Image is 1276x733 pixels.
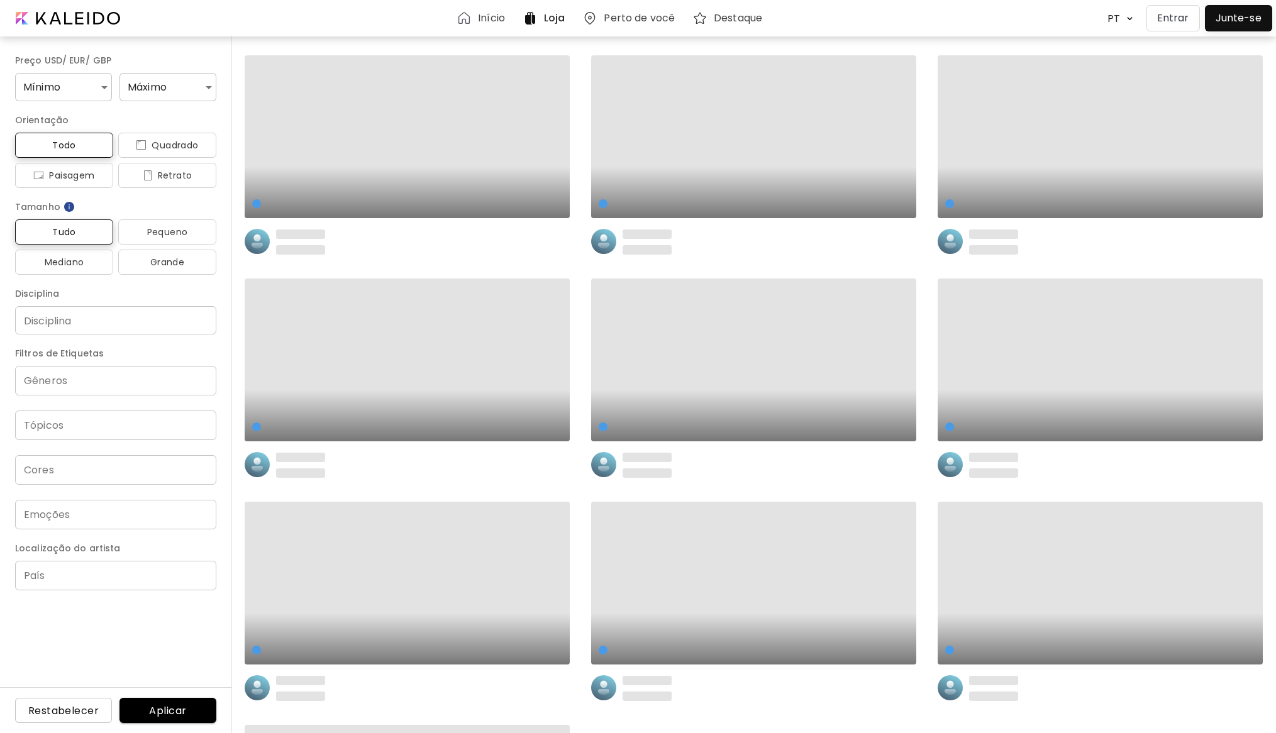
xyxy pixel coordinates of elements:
a: Destaque [692,11,767,26]
div: Mínimo [15,73,112,101]
span: Paisagem [25,168,103,183]
h6: Início [478,13,505,23]
span: Tudo [25,224,103,240]
span: Mediano [25,255,103,270]
button: Entrar [1146,5,1200,31]
h6: Loja [544,13,565,23]
img: arrow down [1123,13,1136,25]
h6: Tamanho [15,199,216,214]
button: Mediano [15,250,113,275]
button: Todo [15,133,113,158]
button: iconQuadrado [118,133,216,158]
button: Grande [118,250,216,275]
h6: Disciplina [15,286,216,301]
button: Pequeno [118,219,216,245]
h6: Localização do artista [15,541,216,556]
h6: Orientação [15,113,216,128]
span: Retrato [128,168,206,183]
h6: Destaque [714,13,762,23]
h6: Preço USD/ EUR/ GBP [15,53,216,68]
span: Todo [25,138,103,153]
span: Restabelecer [25,704,102,717]
p: Entrar [1157,11,1189,26]
img: icon [136,140,147,150]
a: Entrar [1146,5,1205,31]
h6: Filtros de Etiquetas [15,346,216,361]
div: Máximo [119,73,216,101]
img: icon [33,170,44,180]
button: iconPaisagem [15,163,113,188]
a: Loja [523,11,570,26]
a: Início [457,11,510,26]
img: icon [143,170,153,180]
span: Quadrado [128,138,206,153]
span: Aplicar [130,704,206,717]
span: Grande [128,255,206,270]
a: Perto de você [582,11,680,26]
img: info [63,201,75,213]
a: Junte-se [1205,5,1272,31]
button: Tudo [15,219,113,245]
button: iconRetrato [118,163,216,188]
button: Aplicar [119,698,216,723]
button: Restabelecer [15,698,112,723]
h6: Perto de você [604,13,675,23]
div: PT [1101,8,1123,30]
span: Pequeno [128,224,206,240]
